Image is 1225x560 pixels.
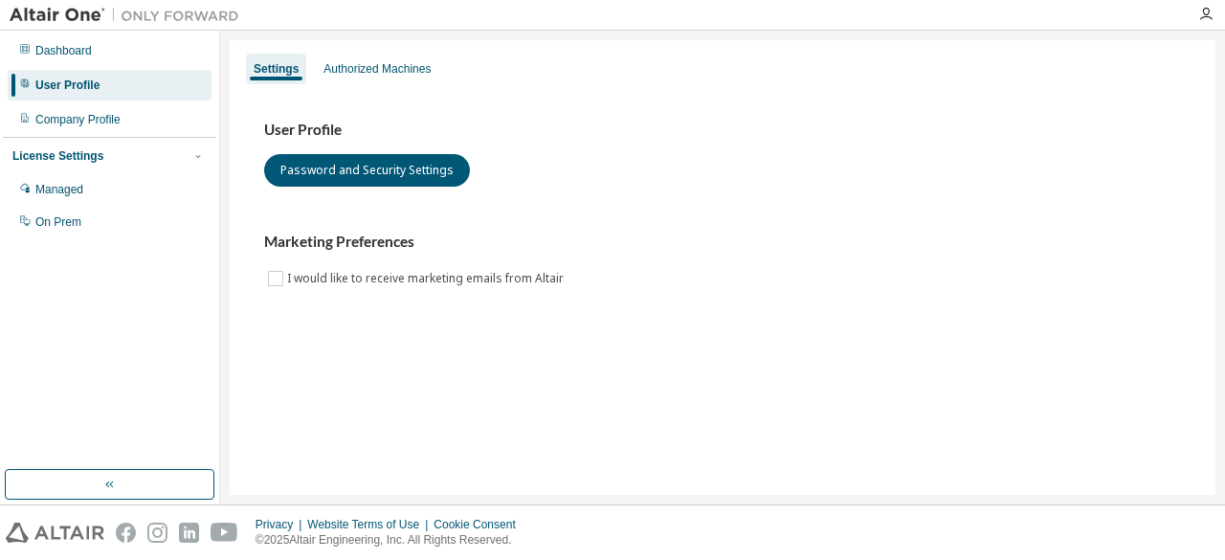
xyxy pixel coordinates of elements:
[35,214,81,230] div: On Prem
[287,267,568,290] label: I would like to receive marketing emails from Altair
[256,532,527,549] p: © 2025 Altair Engineering, Inc. All Rights Reserved.
[264,233,1181,252] h3: Marketing Preferences
[12,148,103,164] div: License Settings
[147,523,167,543] img: instagram.svg
[35,112,121,127] div: Company Profile
[254,61,299,77] div: Settings
[434,517,526,532] div: Cookie Consent
[323,61,431,77] div: Authorized Machines
[179,523,199,543] img: linkedin.svg
[35,43,92,58] div: Dashboard
[264,154,470,187] button: Password and Security Settings
[307,517,434,532] div: Website Terms of Use
[6,523,104,543] img: altair_logo.svg
[116,523,136,543] img: facebook.svg
[35,182,83,197] div: Managed
[10,6,249,25] img: Altair One
[211,523,238,543] img: youtube.svg
[264,121,1181,140] h3: User Profile
[256,517,307,532] div: Privacy
[35,78,100,93] div: User Profile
